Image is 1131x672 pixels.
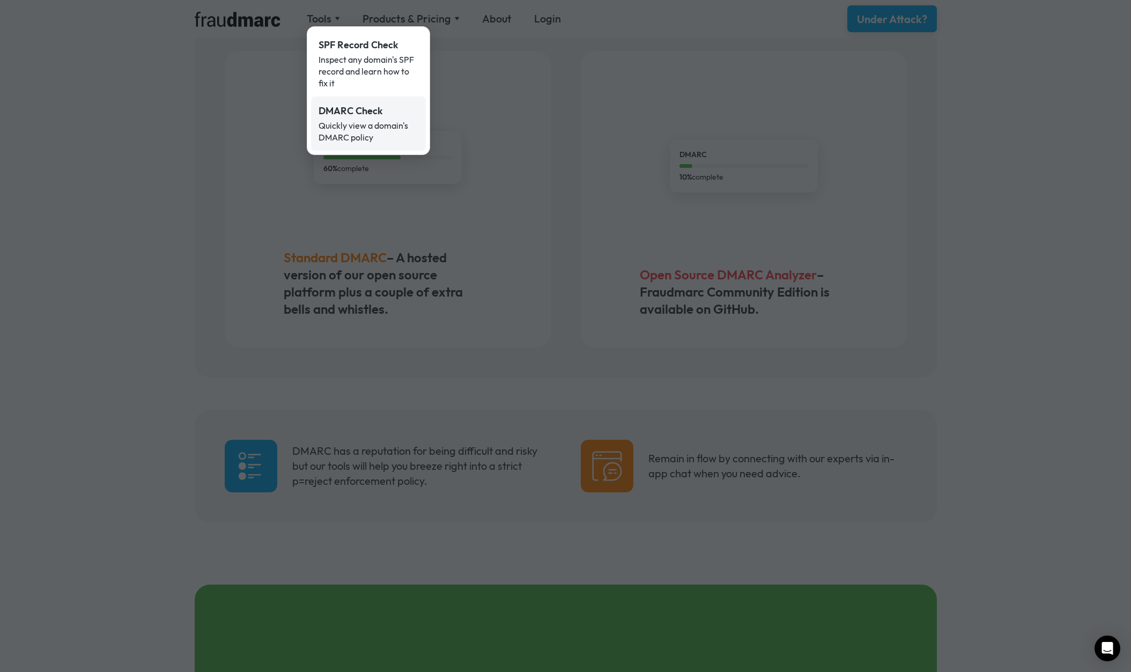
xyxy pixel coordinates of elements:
[319,38,418,52] div: SPF Record Check
[311,97,426,151] a: DMARC CheckQuickly view a domain's DMARC policy
[319,54,418,89] div: Inspect any domain's SPF record and learn how to fix it
[319,120,418,143] div: Quickly view a domain's DMARC policy
[307,26,430,155] nav: Tools
[311,31,426,97] a: SPF Record CheckInspect any domain's SPF record and learn how to fix it
[1095,636,1120,661] div: Open Intercom Messenger
[319,104,418,118] div: DMARC Check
